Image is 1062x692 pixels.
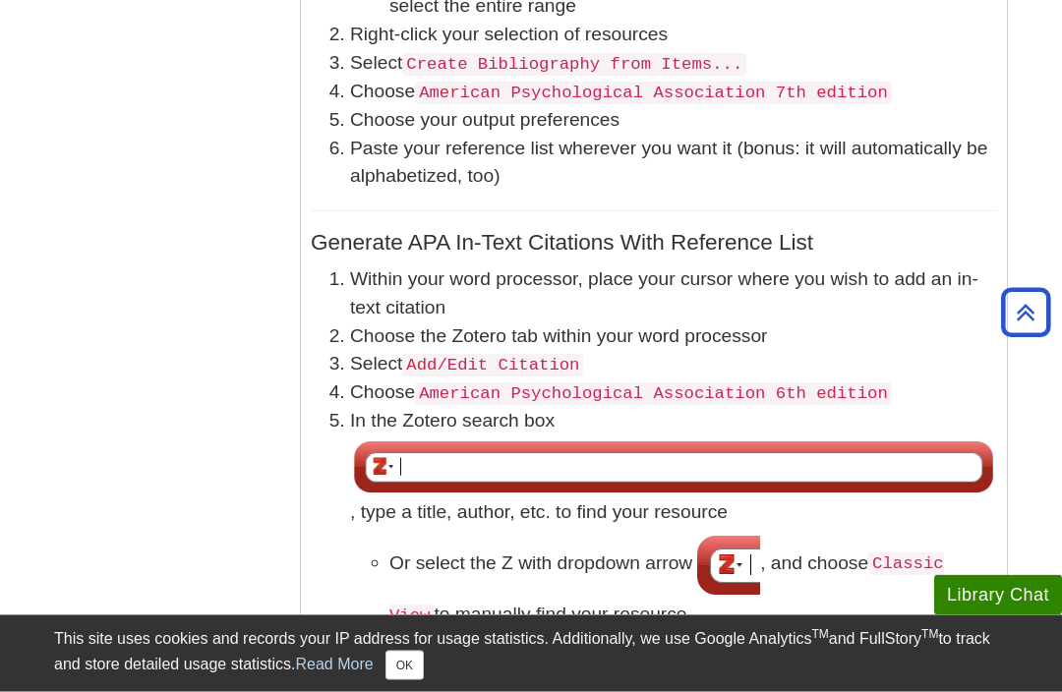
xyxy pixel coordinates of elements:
[402,355,583,377] code: Add/Edit Citation
[934,575,1062,615] button: Library Chat
[350,323,997,352] li: Choose the Zotero tab within your word processor
[350,107,997,136] li: Choose your output preferences
[389,528,997,630] li: Or select the Z with dropdown arrow , and choose to manually find your resource
[54,627,1008,680] div: This site uses cookies and records your IP address for usage statistics. Additionally, we use Goo...
[385,651,424,680] button: Close
[350,351,997,379] li: Select
[350,136,997,193] li: Paste your reference list wherever you want it (bonus: it will automatically be alphabetized, too)
[402,54,746,77] code: Create Bibliography from Items...
[350,379,997,408] li: Choose
[350,50,997,79] li: Select
[994,299,1057,325] a: Back to Top
[311,232,997,257] h4: Generate APA In-Text Citations With Reference List
[350,408,997,630] li: In the Zotero search box , type a title, author, etc. to find your resource
[415,383,892,406] code: American Psychological Association 6th edition
[350,79,997,107] li: Choose
[350,266,997,323] li: Within your word processor, place your cursor where you wish to add an in-text citation
[415,83,892,105] code: American Psychological Association 7th edition
[295,656,373,672] a: Read More
[350,22,997,50] li: Right-click your selection of resources
[921,627,938,641] sup: TM
[811,627,828,641] sup: TM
